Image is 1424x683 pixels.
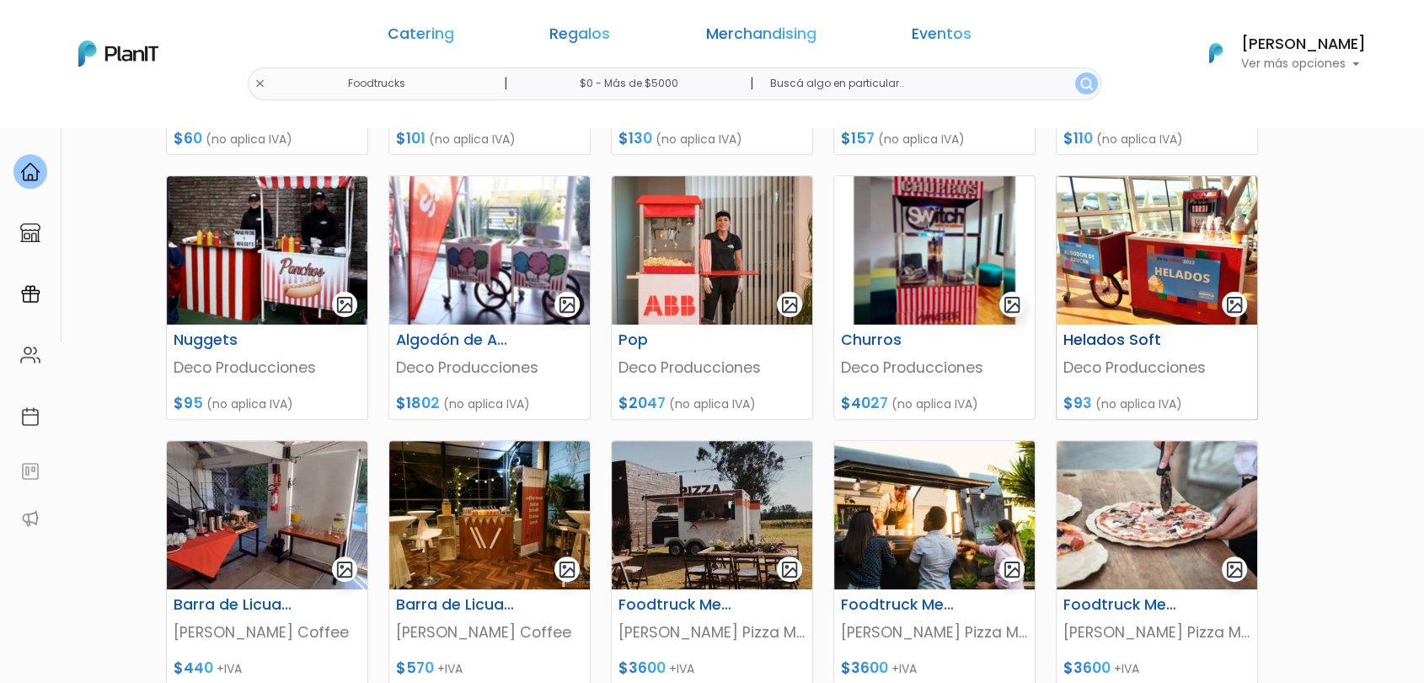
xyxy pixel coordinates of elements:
[254,78,265,89] img: close-6986928ebcb1d6c9903e3b54e860dbc4d054630f23adef3a32610726dff6a82b.svg
[174,621,361,643] p: [PERSON_NAME] Coffee
[396,357,583,379] p: Deco Producciones
[757,67,1101,100] input: Buscá algo en particular..
[20,284,40,304] img: campaigns-02234683943229c281be62815700db0a1741e53638e28bf9629b52c665b00959.svg
[750,73,754,94] p: |
[608,331,747,349] h6: Pop
[611,175,813,420] a: gallery-light Pop Deco Producciones $2047 (no aplica IVA)
[1063,128,1093,148] span: $110
[618,658,666,678] span: $3600
[166,175,368,420] a: gallery-light Nuggets Deco Producciones $95 (no aplica IVA)
[167,176,367,325] img: thumb_papas_fritas_y_nuggets.png
[206,395,293,412] span: (no aplica IVA)
[1241,58,1366,70] p: Ver más opciones
[20,508,40,529] img: partners-52edf745621dab592f3b2c58e3bca9d71375a7ef29c3b500c9f145b62cc070d4.svg
[217,660,242,677] span: +IVA
[443,395,530,412] span: (no aplica IVA)
[878,131,965,148] span: (no aplica IVA)
[608,596,747,614] h6: Foodtruck Menú 1: Pizzetas
[558,560,577,579] img: gallery-light
[174,658,213,678] span: $440
[558,295,577,315] img: gallery-light
[1187,31,1366,75] button: PlanIt Logo [PERSON_NAME] Ver más opciones
[669,395,756,412] span: (no aplica IVA)
[1053,331,1191,349] h6: Helados Soft
[612,176,812,325] img: thumb_PLAN_IT_ABB_16_Sept_2022-40.jpg
[841,357,1028,379] p: Deco Producciones
[618,621,806,643] p: [PERSON_NAME] Pizza Movil
[396,621,583,643] p: [PERSON_NAME] Coffee
[389,176,590,325] img: thumb_Captura_de_pantalla_2025-05-05_115218.png
[834,441,1035,589] img: thumb_istockphoto-1344654556-612x612.jpg
[891,395,978,412] span: (no aplica IVA)
[841,128,875,148] span: $157
[163,596,302,614] h6: Barra de Licuados y Milk Shakes
[20,223,40,243] img: marketplace-4ceaa7011d94191e9ded77b95e3339b90024bf715f7c57f8cf31f2d8c509eaba.svg
[1225,295,1245,315] img: gallery-light
[1063,621,1250,643] p: [PERSON_NAME] Pizza Movil
[20,461,40,481] img: feedback-78b5a0c8f98aac82b08bfc38622c3050aee476f2c9584af64705fc4e61158814.svg
[174,357,361,379] p: Deco Producciones
[1063,357,1250,379] p: Deco Producciones
[1096,131,1183,148] span: (no aplica IVA)
[618,357,806,379] p: Deco Producciones
[891,660,917,677] span: +IVA
[167,441,367,589] img: thumb_WhatsApp_Image_2022-05-03_at_13.50.34__2_.jpeg
[78,40,158,67] img: PlanIt Logo
[841,393,888,413] span: $4027
[706,27,816,47] a: Merchandising
[174,128,202,148] span: $60
[1095,395,1182,412] span: (no aplica IVA)
[618,393,666,413] span: $2047
[1063,393,1092,413] span: $93
[388,175,591,420] a: gallery-light Algodón de Azúcar Deco Producciones $1802 (no aplica IVA)
[206,131,292,148] span: (no aplica IVA)
[1056,175,1258,420] a: gallery-light Helados Soft Deco Producciones $93 (no aplica IVA)
[504,73,508,94] p: |
[912,27,972,47] a: Eventos
[831,331,969,349] h6: Churros
[656,131,742,148] span: (no aplica IVA)
[1003,295,1022,315] img: gallery-light
[780,295,800,315] img: gallery-light
[174,393,203,413] span: $95
[612,441,812,589] img: thumb_scarone-1.jpg
[20,345,40,365] img: people-662611757002400ad9ed0e3c099ab2801c6687ba6c219adb57efc949bc21e19d.svg
[87,16,243,49] div: ¿Necesitás ayuda?
[386,331,524,349] h6: Algodón de Azúcar
[1197,35,1234,72] img: PlanIt Logo
[386,596,524,614] h6: Barra de Licuados y Milkshakes
[1053,596,1191,614] h6: Foodtruck Menú 3: Pizzetas + Calzones.
[780,560,800,579] img: gallery-light
[396,393,440,413] span: $1802
[396,658,434,678] span: $570
[1003,560,1022,579] img: gallery-light
[1057,176,1257,325] img: thumb_Deco_helados.png
[834,176,1035,325] img: thumb_2000___2000-Photoroom__38_.png
[549,27,610,47] a: Regalos
[831,596,969,614] h6: Foodtruck Menú 2: Pizzetas Línea Premium
[388,27,454,47] a: Catering
[1225,560,1245,579] img: gallery-light
[841,621,1028,643] p: [PERSON_NAME] Pizza Movil
[841,658,888,678] span: $3600
[389,441,590,589] img: thumb_1597116034-1137313176.jpg
[335,560,355,579] img: gallery-light
[20,162,40,182] img: home-e721727adea9d79c4d83392d1f703f7f8bce08238fde08b1acbfd93340b81755.svg
[618,128,652,148] span: $130
[437,660,463,677] span: +IVA
[429,131,516,148] span: (no aplica IVA)
[1241,37,1366,52] h6: [PERSON_NAME]
[833,175,1036,420] a: gallery-light Churros Deco Producciones $4027 (no aplica IVA)
[20,406,40,427] img: calendar-87d922413cdce8b2cf7b7f5f62616a5cf9e4887200fb71536465627b3292af00.svg
[335,295,355,315] img: gallery-light
[1063,658,1111,678] span: $3600
[396,128,426,148] span: $101
[1080,78,1093,90] img: search_button-432b6d5273f82d61273b3651a40e1bd1b912527efae98b1b7a1b2c0702e16a8d.svg
[1114,660,1139,677] span: +IVA
[163,331,302,349] h6: Nuggets
[1057,441,1257,589] img: thumb_istockphoto-1080171034-612x612.jpg
[669,660,694,677] span: +IVA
